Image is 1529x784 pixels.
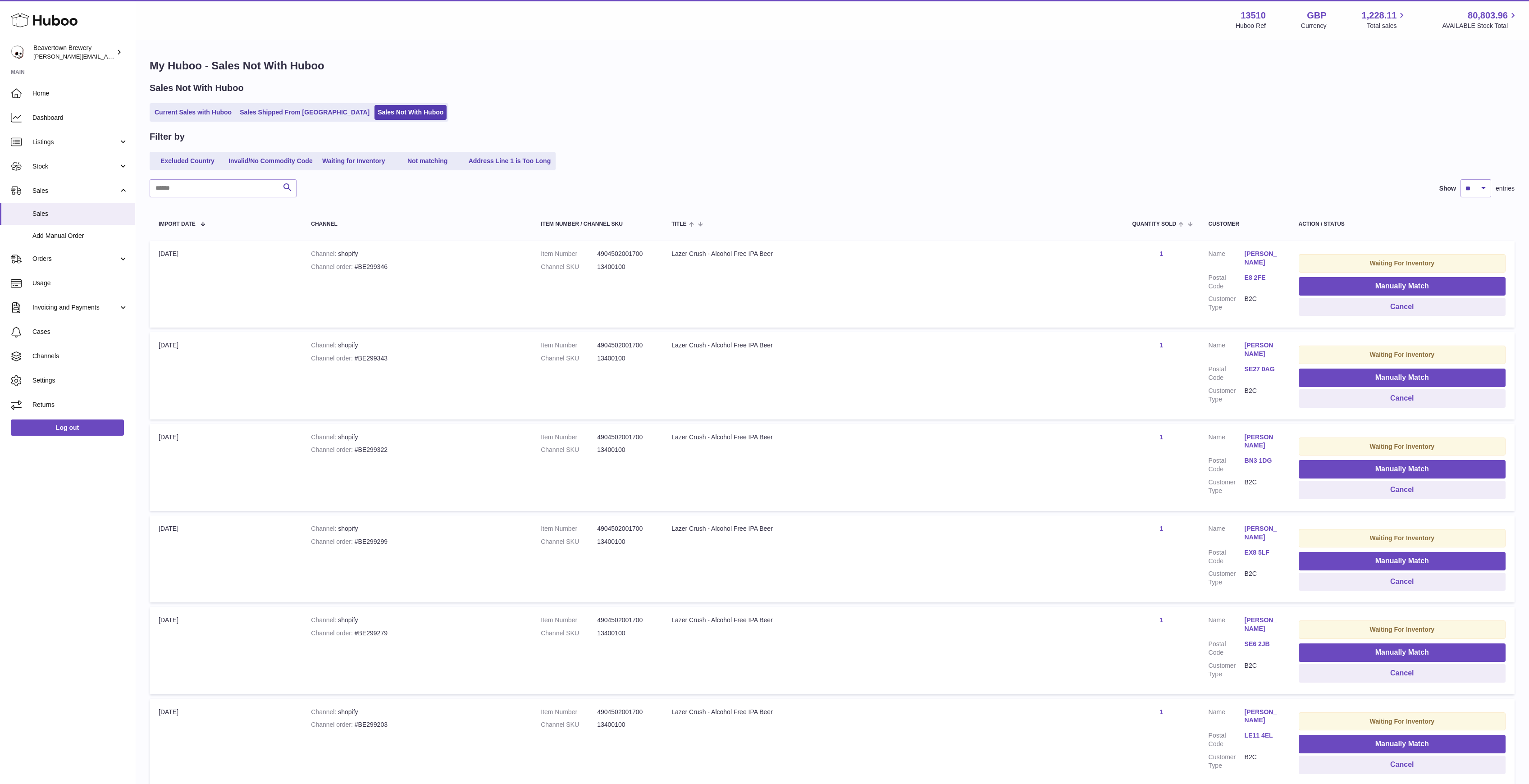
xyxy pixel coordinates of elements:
dt: Name [1209,616,1245,635]
button: Cancel [1299,298,1506,316]
div: Lazer Crush - Alcohol Free IPA Beer [671,341,1114,350]
strong: Channel [311,342,338,349]
dt: Customer Type [1209,753,1245,770]
dt: Channel SKU [541,629,597,638]
div: Huboo Ref [1236,22,1266,30]
div: shopify [311,708,523,716]
dd: 4904502001700 [597,524,653,533]
a: 1,228.11 Total sales [1362,9,1407,30]
strong: Channel [311,250,338,257]
dt: Customer Type [1209,661,1245,679]
strong: Waiting For Inventory [1370,351,1434,358]
dd: 4904502001700 [597,708,653,716]
span: Usage [32,279,128,287]
dt: Channel SKU [541,354,597,363]
span: Sales [32,210,128,218]
strong: Channel [311,525,338,532]
a: [PERSON_NAME] [1245,708,1281,725]
span: Import date [159,221,196,227]
dd: 4904502001700 [597,341,653,350]
a: 1 [1159,525,1163,532]
div: #BE299203 [311,720,523,729]
dt: Name [1209,433,1245,452]
span: Dashboard [32,114,128,122]
div: Lazer Crush - Alcohol Free IPA Beer [671,433,1114,442]
strong: Waiting For Inventory [1370,718,1434,725]
dd: B2C [1245,753,1281,770]
span: Stock [32,162,119,171]
button: Cancel [1299,756,1506,774]
dd: 13400100 [597,538,653,546]
div: shopify [311,433,523,442]
button: Manually Match [1299,735,1506,753]
strong: Channel order [311,355,355,362]
dt: Customer Type [1209,387,1245,404]
dd: B2C [1245,661,1281,679]
dt: Channel SKU [541,263,597,271]
span: Total sales [1367,22,1407,30]
dt: Name [1209,524,1245,544]
a: Log out [11,419,124,436]
strong: Channel order [311,263,355,270]
a: E8 2FE [1245,273,1281,282]
td: [DATE] [150,515,302,602]
td: [DATE] [150,607,302,694]
a: 1 [1159,616,1163,624]
div: shopify [311,524,523,533]
a: 80,803.96 AVAILABLE Stock Total [1442,9,1518,30]
dd: 13400100 [597,629,653,638]
button: Manually Match [1299,460,1506,479]
span: entries [1496,184,1515,193]
button: Cancel [1299,481,1506,499]
div: Lazer Crush - Alcohol Free IPA Beer [671,708,1114,716]
strong: Waiting For Inventory [1370,260,1434,267]
button: Cancel [1299,664,1506,683]
div: shopify [311,616,523,624]
a: Excluded Country [151,154,224,169]
dd: B2C [1245,295,1281,312]
div: Lazer Crush - Alcohol Free IPA Beer [671,524,1114,533]
dt: Item Number [541,708,597,716]
div: shopify [311,250,523,258]
a: SE27 0AG [1245,365,1281,374]
span: Channels [32,352,128,360]
span: Home [32,89,128,98]
dd: 13400100 [597,354,653,363]
div: Channel [311,221,523,227]
button: Manually Match [1299,552,1506,570]
img: Matthew.McCormack@beavertownbrewery.co.uk [11,46,24,59]
a: [PERSON_NAME] [1245,616,1281,633]
dt: Postal Code [1209,365,1245,382]
span: Add Manual Order [32,232,128,240]
a: LE11 4EL [1245,731,1281,740]
dt: Postal Code [1209,548,1245,565]
span: Listings [32,138,119,146]
dd: 4904502001700 [597,250,653,258]
dt: Postal Code [1209,456,1245,474]
div: Beavertown Brewery [33,44,114,61]
dt: Item Number [541,341,597,350]
span: 1,228.11 [1362,9,1397,22]
a: Sales Shipped From [GEOGRAPHIC_DATA] [237,105,373,120]
dt: Channel SKU [541,720,597,729]
div: shopify [311,341,523,350]
dt: Channel SKU [541,446,597,454]
a: SE6 2JB [1245,640,1281,648]
span: Returns [32,401,128,409]
div: Action / Status [1299,221,1506,227]
dt: Name [1209,341,1245,360]
h2: Sales Not With Huboo [150,82,244,94]
strong: Waiting For Inventory [1370,534,1434,542]
dd: 13400100 [597,446,653,454]
dd: B2C [1245,387,1281,404]
span: Settings [32,376,128,385]
div: Currency [1301,22,1327,30]
dd: 13400100 [597,720,653,729]
dt: Item Number [541,524,597,533]
button: Cancel [1299,389,1506,408]
button: Manually Match [1299,643,1506,662]
strong: Channel order [311,629,355,637]
dd: 4904502001700 [597,616,653,624]
dt: Item Number [541,616,597,624]
div: Lazer Crush - Alcohol Free IPA Beer [671,250,1114,258]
